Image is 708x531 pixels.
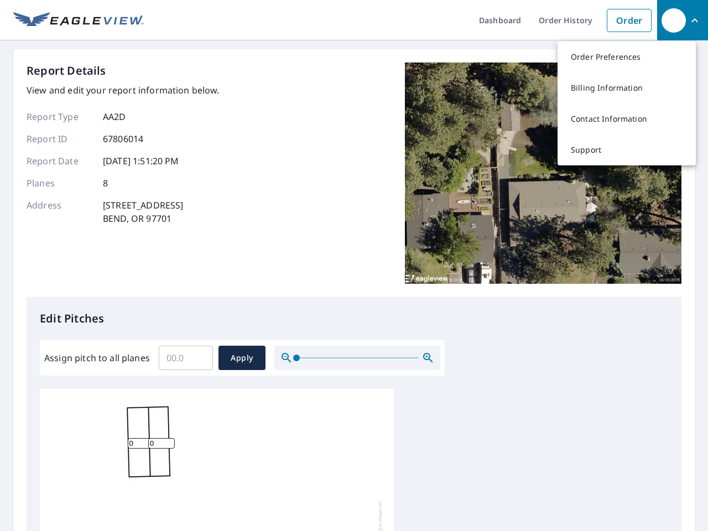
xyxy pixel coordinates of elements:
p: Report Type [27,110,93,123]
a: Order [607,9,652,32]
p: AA2D [103,110,126,123]
img: Top image [405,63,681,284]
p: [STREET_ADDRESS] BEND, OR 97701 [103,199,183,225]
p: Edit Pitches [40,310,668,327]
a: Support [558,134,696,165]
p: Address [27,199,93,225]
p: Planes [27,176,93,190]
p: Report Details [27,63,106,79]
span: Apply [227,351,257,365]
p: [DATE] 1:51:20 PM [103,154,179,168]
label: Assign pitch to all planes [44,351,150,365]
p: View and edit your report information below. [27,84,220,97]
img: EV Logo [13,12,144,29]
a: Order Preferences [558,41,696,72]
a: Contact Information [558,103,696,134]
p: Report ID [27,132,93,145]
p: Report Date [27,154,93,168]
p: 8 [103,176,108,190]
input: 00.0 [159,342,213,373]
a: Billing Information [558,72,696,103]
button: Apply [218,346,265,370]
p: 67806014 [103,132,143,145]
